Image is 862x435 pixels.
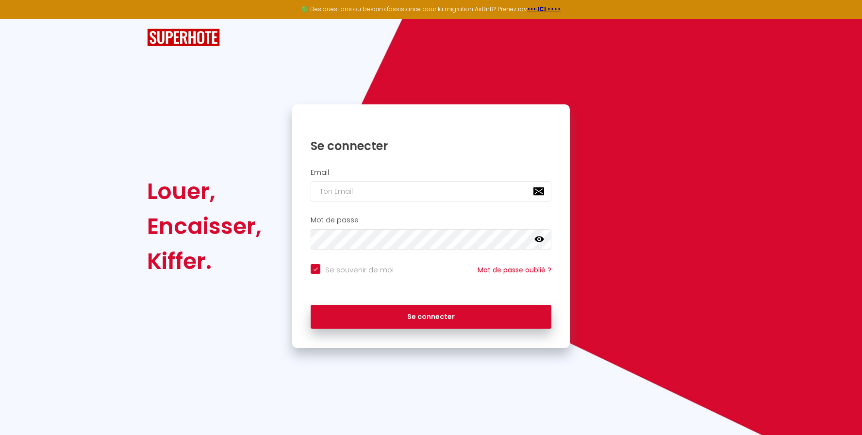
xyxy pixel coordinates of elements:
h1: Se connecter [311,138,551,153]
a: Mot de passe oublié ? [478,265,551,275]
img: SuperHote logo [147,29,220,47]
input: Ton Email [311,181,551,201]
h2: Mot de passe [311,216,551,224]
div: Encaisser, [147,209,262,244]
h2: Email [311,168,551,177]
a: >>> ICI <<<< [527,5,561,13]
button: Se connecter [311,305,551,329]
div: Kiffer. [147,244,262,279]
div: Louer, [147,174,262,209]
